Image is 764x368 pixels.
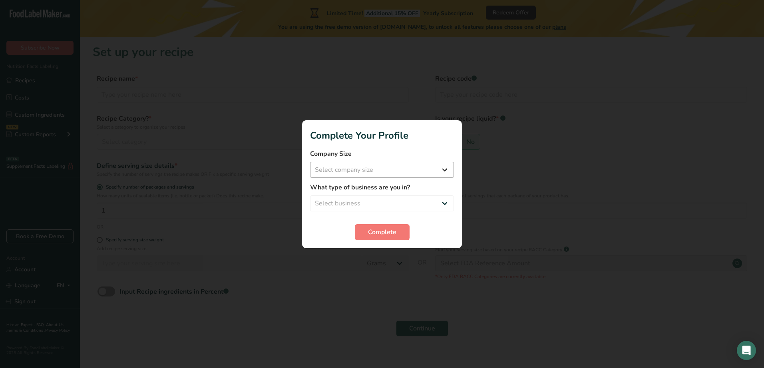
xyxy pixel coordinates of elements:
div: Open Intercom Messenger [737,341,756,360]
h1: Complete Your Profile [310,128,454,143]
button: Complete [355,224,410,240]
span: Complete [368,227,396,237]
label: What type of business are you in? [310,183,454,192]
label: Company Size [310,149,454,159]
